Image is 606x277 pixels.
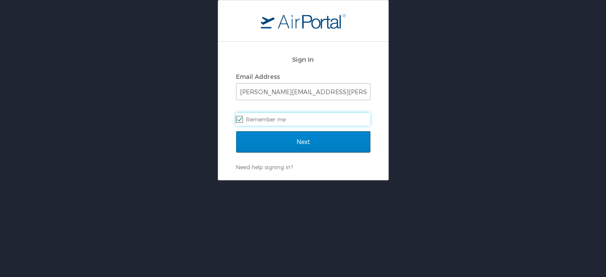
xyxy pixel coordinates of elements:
label: Remember me [236,113,370,126]
label: Email Address [236,73,280,80]
input: Next [236,131,370,153]
img: logo [261,13,346,29]
h2: Sign In [236,55,370,64]
a: Need help signing in? [236,164,293,170]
